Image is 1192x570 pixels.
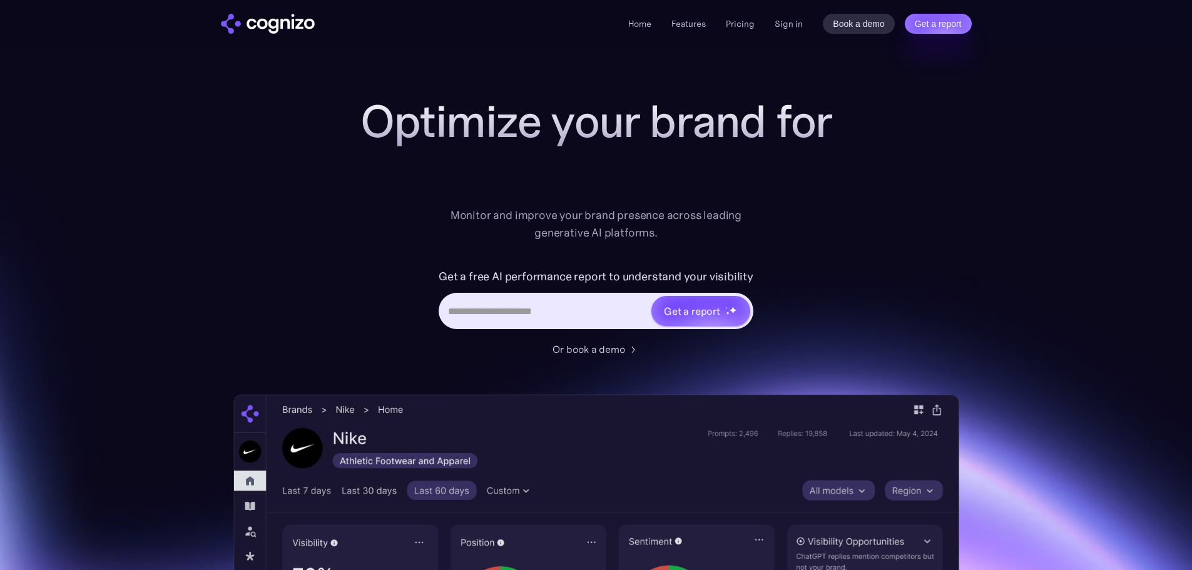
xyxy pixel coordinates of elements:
a: Get a reportstarstarstar [650,295,751,327]
div: Get a report [664,303,720,318]
a: Get a report [905,14,972,34]
a: home [221,14,315,34]
form: Hero URL Input Form [439,267,753,335]
a: Pricing [726,18,755,29]
a: Features [671,18,706,29]
a: Book a demo [823,14,895,34]
label: Get a free AI performance report to understand your visibility [439,267,753,287]
img: cognizo logo [221,14,315,34]
img: star [726,307,728,308]
img: star [729,306,737,314]
a: Or book a demo [553,342,640,357]
a: Home [628,18,651,29]
div: Monitor and improve your brand presence across leading generative AI platforms. [442,206,750,242]
h1: Optimize your brand for [346,96,847,146]
a: Sign in [775,16,803,31]
div: Or book a demo [553,342,625,357]
img: star [726,311,730,315]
